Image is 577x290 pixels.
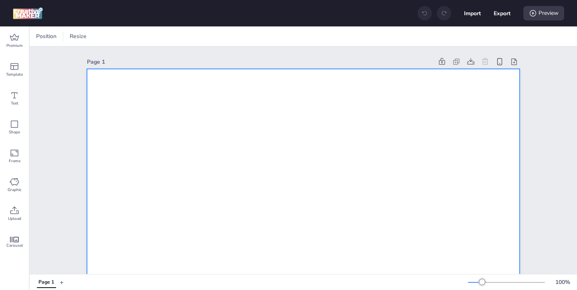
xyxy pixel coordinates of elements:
[6,71,23,78] span: Template
[8,187,22,193] span: Graphic
[494,5,510,22] button: Export
[38,279,54,286] div: Page 1
[6,242,23,249] span: Carousel
[33,275,60,289] div: Tabs
[6,42,23,49] span: Premium
[13,7,43,19] img: logo Creative Maker
[68,32,88,40] span: Resize
[464,5,481,22] button: Import
[553,278,572,286] div: 100 %
[9,158,20,164] span: Frame
[11,100,18,107] span: Text
[8,215,21,222] span: Upload
[87,58,433,66] div: Page 1
[523,6,564,20] div: Preview
[60,275,64,289] button: +
[9,129,20,135] span: Shape
[34,32,58,40] span: Position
